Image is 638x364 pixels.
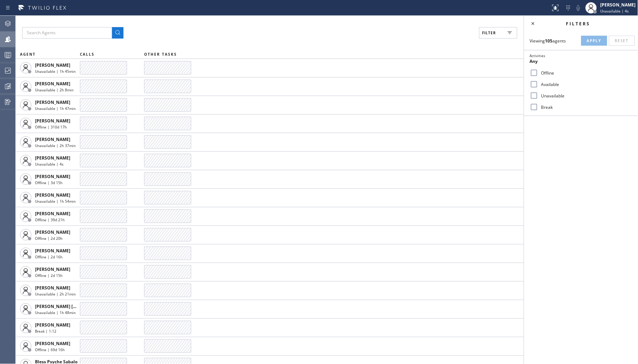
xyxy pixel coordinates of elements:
[615,38,629,43] span: Reset
[35,285,70,291] span: [PERSON_NAME]
[35,87,74,92] span: Unavailable | 2h 8min
[538,104,632,110] label: Break
[545,38,553,44] strong: 105
[35,310,76,315] span: Unavailable | 1h 48min
[35,69,76,74] span: Unavailable | 1h 45min
[538,81,632,87] label: Available
[530,38,566,44] span: Viewing agents
[609,36,635,46] button: Reset
[35,99,70,105] span: [PERSON_NAME]
[538,70,632,76] label: Offline
[35,329,56,334] span: Break | 1:12
[35,143,76,148] span: Unavailable | 2h 37min
[581,36,607,46] button: Apply
[35,292,76,297] span: Unavailable | 2h 21min
[35,136,70,142] span: [PERSON_NAME]
[80,52,95,57] span: CALLS
[35,236,62,241] span: Offline | 2d 20h
[587,38,602,43] span: Apply
[35,155,70,161] span: [PERSON_NAME]
[530,53,632,58] div: Activities
[20,52,36,57] span: AGENT
[35,106,76,111] span: Unavailable | 1h 47min
[35,303,107,309] span: [PERSON_NAME] [PERSON_NAME]
[35,162,64,167] span: Unavailable | 4s
[479,27,517,39] button: Filter
[35,62,70,68] span: [PERSON_NAME]
[35,248,70,254] span: [PERSON_NAME]
[35,199,76,204] span: Unavailable | 1h 54min
[35,229,70,235] span: [PERSON_NAME]
[144,52,177,57] span: OTHER TASKS
[35,173,70,180] span: [PERSON_NAME]
[35,254,62,259] span: Offline | 2d 16h
[530,58,538,64] span: Any
[35,347,65,352] span: Offline | 69d 16h
[35,118,70,124] span: [PERSON_NAME]
[35,322,70,328] span: [PERSON_NAME]
[35,81,70,87] span: [PERSON_NAME]
[482,30,496,35] span: Filter
[35,125,67,130] span: Offline | 310d 17h
[573,3,583,13] button: Mute
[566,21,591,27] span: Filters
[35,273,62,278] span: Offline | 2d 15h
[538,93,632,99] label: Unavailable
[35,266,70,272] span: [PERSON_NAME]
[601,2,636,8] div: [PERSON_NAME]
[35,340,70,347] span: [PERSON_NAME]
[35,180,62,185] span: Offline | 3d 15h
[35,217,65,222] span: Offline | 39d 21h
[22,27,112,39] input: Search Agents
[35,211,70,217] span: [PERSON_NAME]
[601,9,629,14] span: Unavailable | 4s
[35,192,70,198] span: [PERSON_NAME]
